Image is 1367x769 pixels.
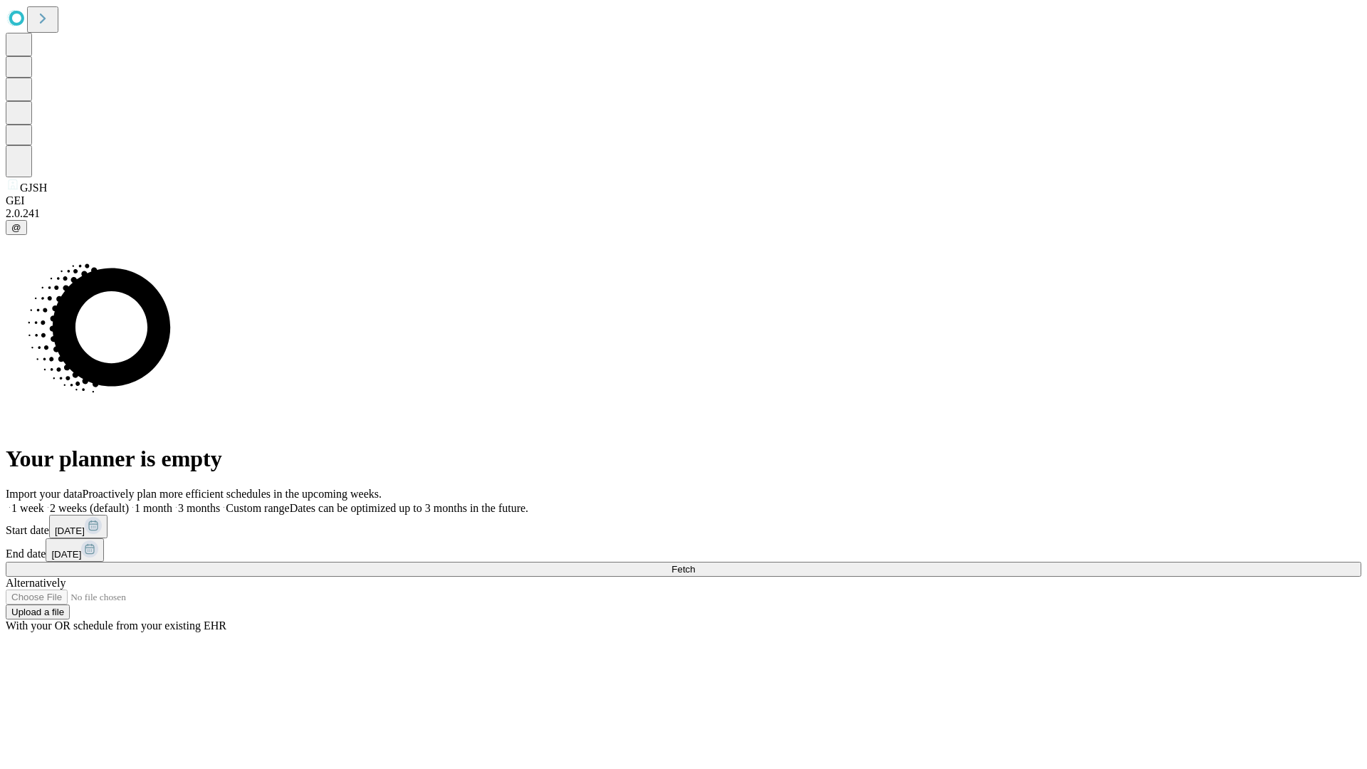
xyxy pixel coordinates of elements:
span: Fetch [671,564,695,575]
h1: Your planner is empty [6,446,1361,472]
span: 1 week [11,502,44,514]
button: Fetch [6,562,1361,577]
span: [DATE] [55,525,85,536]
span: Custom range [226,502,289,514]
span: With your OR schedule from your existing EHR [6,619,226,632]
button: @ [6,220,27,235]
span: Import your data [6,488,83,500]
span: [DATE] [51,549,81,560]
span: Dates can be optimized up to 3 months in the future. [290,502,528,514]
div: 2.0.241 [6,207,1361,220]
button: Upload a file [6,605,70,619]
button: [DATE] [49,515,108,538]
button: [DATE] [46,538,104,562]
span: 2 weeks (default) [50,502,129,514]
span: Proactively plan more efficient schedules in the upcoming weeks. [83,488,382,500]
span: 3 months [178,502,220,514]
span: GJSH [20,182,47,194]
div: Start date [6,515,1361,538]
span: 1 month [135,502,172,514]
div: GEI [6,194,1361,207]
span: @ [11,222,21,233]
div: End date [6,538,1361,562]
span: Alternatively [6,577,66,589]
